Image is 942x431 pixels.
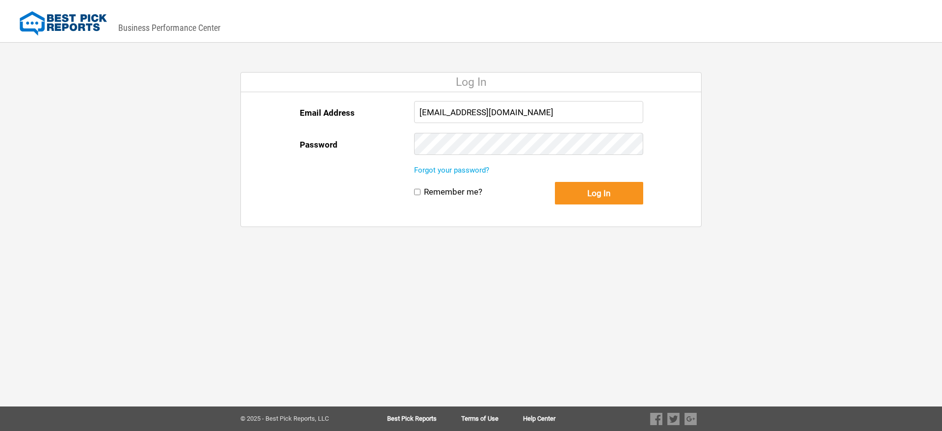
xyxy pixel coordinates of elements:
a: Forgot your password? [414,166,489,175]
label: Email Address [300,101,355,125]
a: Help Center [523,415,555,422]
a: Terms of Use [461,415,523,422]
div: © 2025 - Best Pick Reports, LLC [240,415,356,422]
img: Best Pick Reports Logo [20,11,107,36]
a: Best Pick Reports [387,415,461,422]
div: Log In [241,73,701,92]
label: Remember me? [424,187,482,197]
button: Log In [555,182,643,204]
label: Password [300,133,338,156]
